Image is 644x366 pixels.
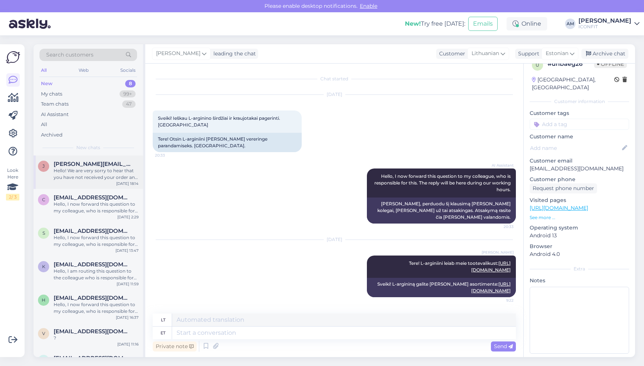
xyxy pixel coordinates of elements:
p: Android 13 [530,232,629,240]
div: [DATE] 18:14 [116,181,139,186]
div: ? [54,335,139,341]
a: [URL][DOMAIN_NAME] [530,205,588,211]
div: Hello! We are very sorry to hear that you have not received your order and delivery updates. Plea... [54,167,139,181]
span: u [536,62,539,68]
p: Customer email [530,157,629,165]
div: [DATE] 2:29 [117,214,139,220]
span: Search customers [46,51,93,59]
button: Emails [468,17,498,31]
div: Customer information [530,98,629,105]
p: Customer tags [530,109,629,117]
p: Browser [530,243,629,250]
p: See more ... [530,214,629,221]
span: vatoxoc490@misehub.com [54,328,131,335]
span: [PERSON_NAME] [156,49,200,58]
div: [DATE] 11:59 [117,281,139,287]
div: [DATE] 11:16 [117,341,139,347]
span: cuboida77@gmail.com [54,194,131,201]
span: New chats [76,144,100,151]
div: Extra [530,266,629,272]
div: Archived [41,131,63,139]
span: ieva.balciuniene@gmail.com [54,355,131,362]
span: AI Assistant [486,163,514,168]
div: Look Here [6,167,19,200]
div: Team chats [41,100,69,108]
span: Lithuanian [472,49,499,58]
div: Request phone number [530,183,597,193]
div: Chat started [153,76,516,82]
div: Hello, I am routing this question to the colleague who is responsible for this topic. The reply m... [54,268,139,281]
span: c [42,197,45,202]
div: Hello, I now forward this question to my colleague, who is responsible for this. The reply will b... [54,201,139,214]
p: Visited pages [530,196,629,204]
span: v [42,331,45,336]
div: Archive chat [581,49,628,59]
div: All [39,65,48,75]
span: janis.briksis@gmail.com [54,161,131,167]
span: 20:33 [486,224,514,229]
div: 99+ [120,90,136,98]
span: Offline [594,60,627,68]
span: Sveiki! Ieškau L-arginino širdžiai ir kraujotakai pagerinti. [GEOGRAPHIC_DATA] [158,115,281,128]
div: All [41,121,47,128]
p: Notes [530,277,629,285]
span: k [42,264,45,269]
div: [DATE] [153,236,516,243]
div: Try free [DATE]: [405,19,465,28]
div: 8 [125,80,136,87]
span: [PERSON_NAME] [482,250,514,255]
p: Customer phone [530,176,629,183]
div: Support [515,50,539,58]
div: [PERSON_NAME], perduodu šį klausimą [PERSON_NAME] kolegai, [PERSON_NAME] už tai atsakingas. Atsak... [367,198,516,224]
input: Add a tag [530,119,629,130]
b: New! [405,20,421,27]
span: s [42,230,45,236]
span: helenmariep6rk@gmail.com [54,295,131,301]
span: j [42,163,45,169]
input: Add name [530,144,621,152]
div: Online [507,17,547,30]
div: 47 [122,100,136,108]
div: My chats [41,90,62,98]
a: [PERSON_NAME]ICONFIT [578,18,640,30]
div: AM [565,19,575,29]
div: Hello, I now forward this question to my colleague, who is responsible for this. The reply will b... [54,301,139,315]
span: Estonian [546,49,568,58]
div: leading the chat [210,50,256,58]
div: # uhbaeg26 [548,60,594,68]
div: Web [77,65,90,75]
div: Hello, I now forward this question to my colleague, who is responsible for this. The reply will b... [54,234,139,248]
p: [EMAIL_ADDRESS][DOMAIN_NAME] [530,165,629,173]
div: et [161,327,165,339]
div: [DATE] 16:37 [116,315,139,320]
span: kroosu1551@hot.ee [54,261,131,268]
div: ICONFIT [578,24,631,30]
div: Tere! Otsin L-arginiini [PERSON_NAME] vereringe parandamiseks. [GEOGRAPHIC_DATA]. [153,133,302,152]
div: Sveiki! L-argininą galite [PERSON_NAME] asortimente: [367,278,516,297]
div: [DATE] 13:47 [115,248,139,253]
div: [DATE] [153,91,516,98]
img: Askly Logo [6,50,20,64]
p: Android 4.0 [530,250,629,258]
div: 2 / 3 [6,194,19,200]
span: h [42,297,45,303]
span: Enable [358,3,380,9]
p: Customer name [530,133,629,141]
span: Send [494,343,513,350]
span: Hello, I now forward this question to my colleague, who is responsible for this. The reply will b... [374,173,512,192]
div: lt [161,314,165,326]
div: [PERSON_NAME] [578,18,631,24]
div: New [41,80,53,87]
span: Tere! L-arginiini leiab meie tootevalikust: [409,260,511,273]
span: 20:33 [155,152,183,158]
p: Operating system [530,224,629,232]
div: [GEOGRAPHIC_DATA], [GEOGRAPHIC_DATA] [532,76,614,91]
div: Private note [153,341,197,351]
div: AI Assistant [41,111,69,118]
div: Socials [119,65,137,75]
span: 9:22 [486,298,514,303]
span: siim.sepp4@gmail.com [54,228,131,234]
div: Customer [436,50,465,58]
